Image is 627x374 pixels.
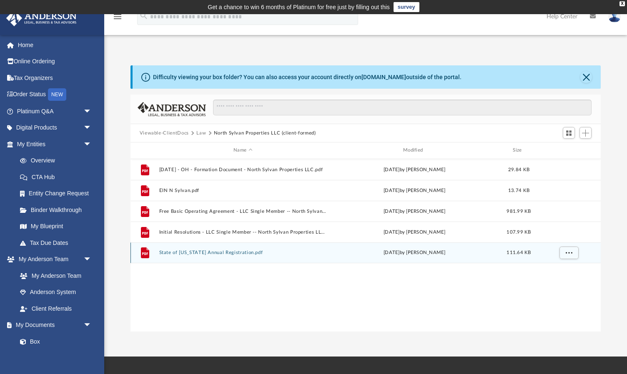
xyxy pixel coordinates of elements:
div: [DATE] by [PERSON_NAME] [331,228,499,236]
a: My Entitiesarrow_drop_down [6,136,104,152]
a: survey [394,2,419,12]
span: arrow_drop_down [83,120,100,137]
span: arrow_drop_down [83,251,100,268]
a: My Documentsarrow_drop_down [6,317,100,334]
a: My Anderson Team [12,267,96,284]
div: NEW [48,88,66,101]
div: [DATE] by [PERSON_NAME] [331,187,499,194]
a: [DOMAIN_NAME] [361,74,406,80]
div: grid [130,159,601,332]
button: Viewable-ClientDocs [140,130,189,137]
button: Add [579,127,592,139]
span: 981.99 KB [507,209,531,213]
button: Close [580,71,592,83]
input: Search files and folders [213,100,592,115]
a: Platinum Q&Aarrow_drop_down [6,103,104,120]
button: EIN N Sylvan.pdf [159,188,327,193]
div: Modified [330,147,498,154]
a: Digital Productsarrow_drop_down [6,120,104,136]
a: Entity Change Request [12,185,104,202]
a: menu [113,16,123,22]
span: 111.64 KB [507,250,531,255]
span: 107.99 KB [507,229,531,234]
div: [DATE] by [PERSON_NAME] [331,166,499,173]
a: Client Referrals [12,300,100,317]
a: Binder Walkthrough [12,202,104,218]
button: More options [559,247,578,259]
div: id [539,147,597,154]
img: User Pic [608,10,621,22]
div: id [134,147,155,154]
a: Tax Organizers [6,70,104,86]
a: CTA Hub [12,169,104,185]
a: Order StatusNEW [6,86,104,103]
a: My Anderson Teamarrow_drop_down [6,251,100,268]
a: My Blueprint [12,218,100,235]
div: [DATE] by [PERSON_NAME] [331,207,499,215]
span: arrow_drop_down [83,103,100,120]
button: [DATE] - OH - Formation Document - North Sylvan Properties LLC.pdf [159,167,327,172]
a: Anderson System [12,284,100,301]
span: 29.84 KB [508,167,529,172]
button: North Sylvan Properties LLC (client-formed) [214,130,316,137]
div: close [619,1,625,6]
img: Anderson Advisors Platinum Portal [4,10,79,26]
button: Free Basic Operating Agreement - LLC Single Member -- North Sylvan Properties LLC.pdf [159,209,327,214]
button: State of [US_STATE] Annual Registration.pdf [159,250,327,255]
span: 13.74 KB [508,188,529,192]
div: Size [502,147,535,154]
i: menu [113,12,123,22]
a: Home [6,37,104,53]
div: [DATE] by [PERSON_NAME] [331,249,499,257]
a: Overview [12,152,104,169]
div: Get a chance to win 6 months of Platinum for free just by filling out this [208,2,390,12]
button: Law [196,130,206,137]
span: arrow_drop_down [83,136,100,153]
button: Switch to Grid View [563,127,575,139]
div: Name [158,147,326,154]
a: Tax Due Dates [12,234,104,251]
span: arrow_drop_down [83,317,100,334]
a: Box [12,333,96,350]
a: Online Ordering [6,53,104,70]
div: Difficulty viewing your box folder? You can also access your account directly on outside of the p... [153,73,461,82]
button: Initial Resolutions - LLC Single Member -- North Sylvan Properties LLC.pdf [159,229,327,235]
i: search [139,11,148,20]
